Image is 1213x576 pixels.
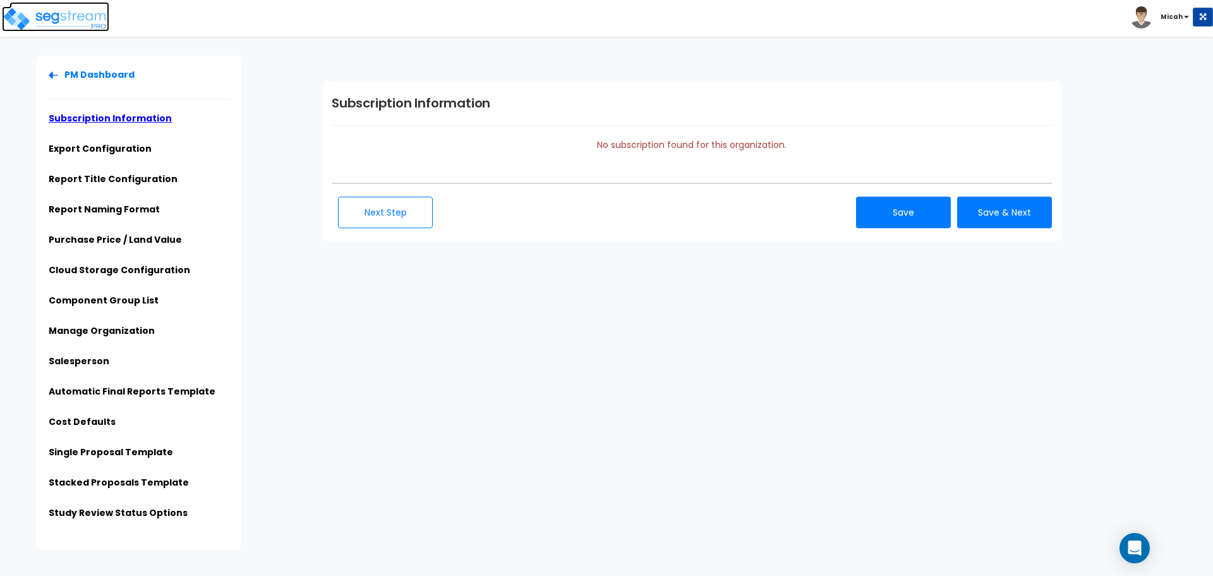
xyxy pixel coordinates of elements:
a: Component Group List [49,294,159,307]
a: Stacked Proposals Template [49,476,189,489]
a: Manage Organization [49,324,155,337]
img: Back [49,71,58,79]
a: Study Review Status Options [49,506,188,519]
h1: Subscription Information [332,94,1052,113]
button: Next Step [338,197,433,228]
a: Salesperson [49,355,109,367]
a: Purchase Price / Land Value [49,233,182,246]
button: Save & Next [957,197,1052,228]
img: logo_pro_r.png [2,6,109,32]
button: Save [856,197,951,228]
a: Single Proposal Template [49,446,173,458]
img: avatar.png [1130,6,1152,28]
a: Subscription Information [49,112,172,125]
a: Automatic Final Reports Template [49,385,215,398]
a: Report Title Configuration [49,173,178,185]
a: Cloud Storage Configuration [49,264,190,276]
b: Micah [1161,12,1183,21]
span: No subscription found for this organization. [597,138,787,151]
div: Open Intercom Messenger [1119,533,1150,563]
a: Cost Defaults [49,415,116,428]
a: Export Configuration [49,142,152,155]
a: PM Dashboard [49,68,135,81]
a: Report Naming Format [49,203,160,216]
